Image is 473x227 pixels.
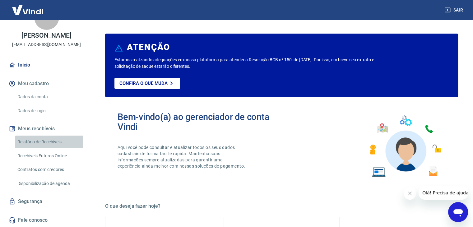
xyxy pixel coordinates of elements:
[7,213,86,227] a: Fale conosco
[118,144,246,169] p: Aqui você pode consultar e atualizar todos os seus dados cadastrais de forma fácil e rápida. Mant...
[15,177,86,190] a: Disponibilização de agenda
[119,81,168,86] p: Confira o que muda
[12,41,81,48] p: [EMAIL_ADDRESS][DOMAIN_NAME]
[21,32,71,39] p: [PERSON_NAME]
[15,90,86,103] a: Dados da conta
[7,77,86,90] button: Meu cadastro
[7,122,86,136] button: Meus recebíveis
[364,112,446,181] img: Imagem de um avatar masculino com diversos icones exemplificando as funcionalidades do gerenciado...
[127,44,170,50] h6: ATENÇÃO
[7,0,48,19] img: Vindi
[448,202,468,222] iframe: Botão para abrir a janela de mensagens
[114,57,382,70] p: Estamos realizando adequações em nossa plataforma para atender a Resolução BCB nº 150, de [DATE]....
[419,186,468,200] iframe: Mensagem da empresa
[15,150,86,162] a: Recebíveis Futuros Online
[118,112,282,132] h2: Bem-vindo(a) ao gerenciador de conta Vindi
[15,136,86,148] a: Relatório de Recebíveis
[15,163,86,176] a: Contratos com credores
[7,58,86,72] a: Início
[114,78,180,89] a: Confira o que muda
[404,187,416,200] iframe: Fechar mensagem
[443,4,466,16] button: Sair
[7,195,86,208] a: Segurança
[15,104,86,117] a: Dados de login
[105,203,458,209] h5: O que deseja fazer hoje?
[4,4,52,9] span: Olá! Precisa de ajuda?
